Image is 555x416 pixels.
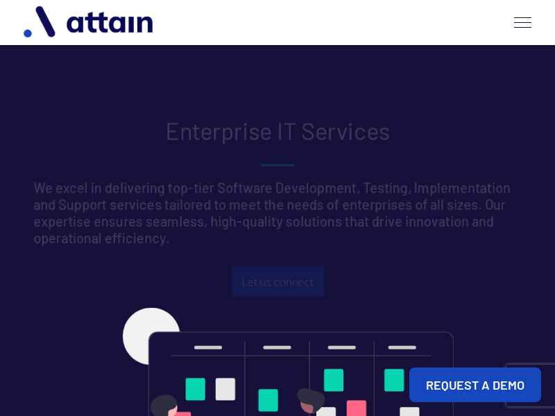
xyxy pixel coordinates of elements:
[33,118,522,144] h2: Enterprise IT Services
[232,267,324,297] a: Let us connect
[33,180,522,246] p: We excel in delivering top-tier Software Development, Testing, Implementation and Support service...
[17,1,162,44] img: logo
[409,367,541,402] a: REQUEST A DEMO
